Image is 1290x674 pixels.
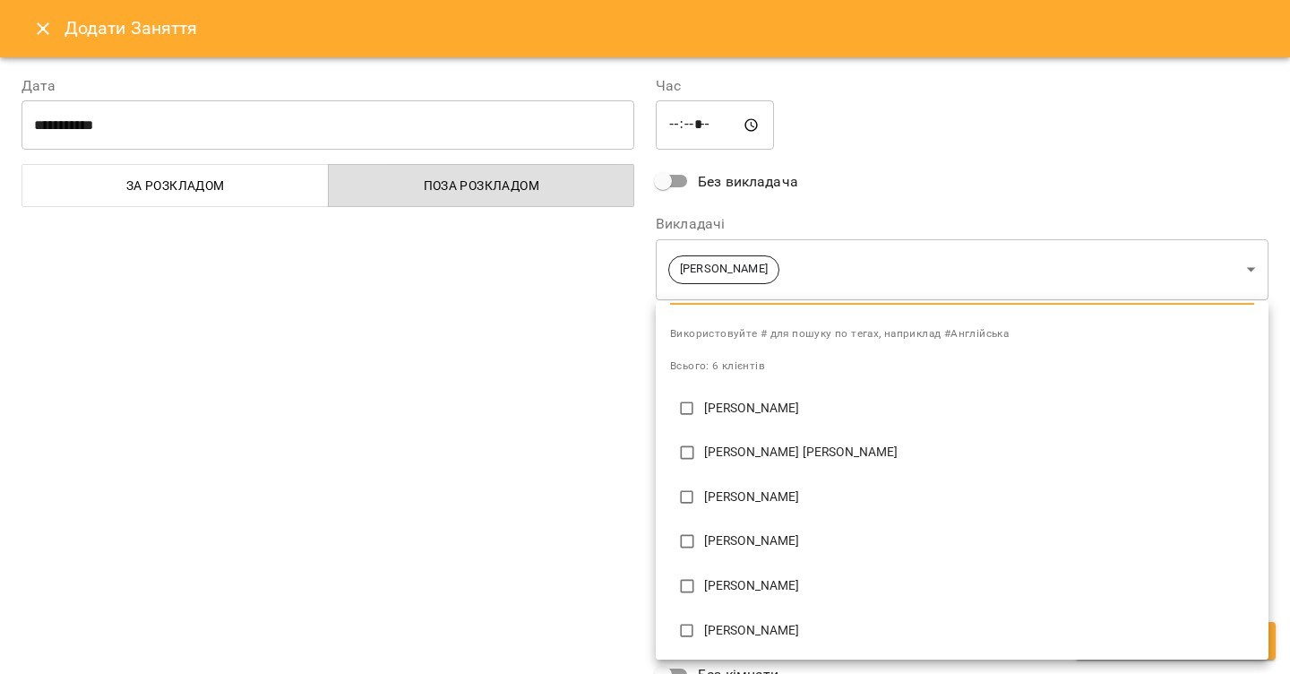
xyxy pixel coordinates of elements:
[704,532,1254,550] p: [PERSON_NAME]
[670,325,1254,343] span: Використовуйте # для пошуку по тегах, наприклад #Англійська
[704,444,1254,462] p: [PERSON_NAME] [PERSON_NAME]
[704,622,1254,640] p: [PERSON_NAME]
[704,400,1254,418] p: [PERSON_NAME]
[704,577,1254,595] p: [PERSON_NAME]
[670,359,765,372] span: Всього: 6 клієнтів
[704,488,1254,506] p: [PERSON_NAME]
